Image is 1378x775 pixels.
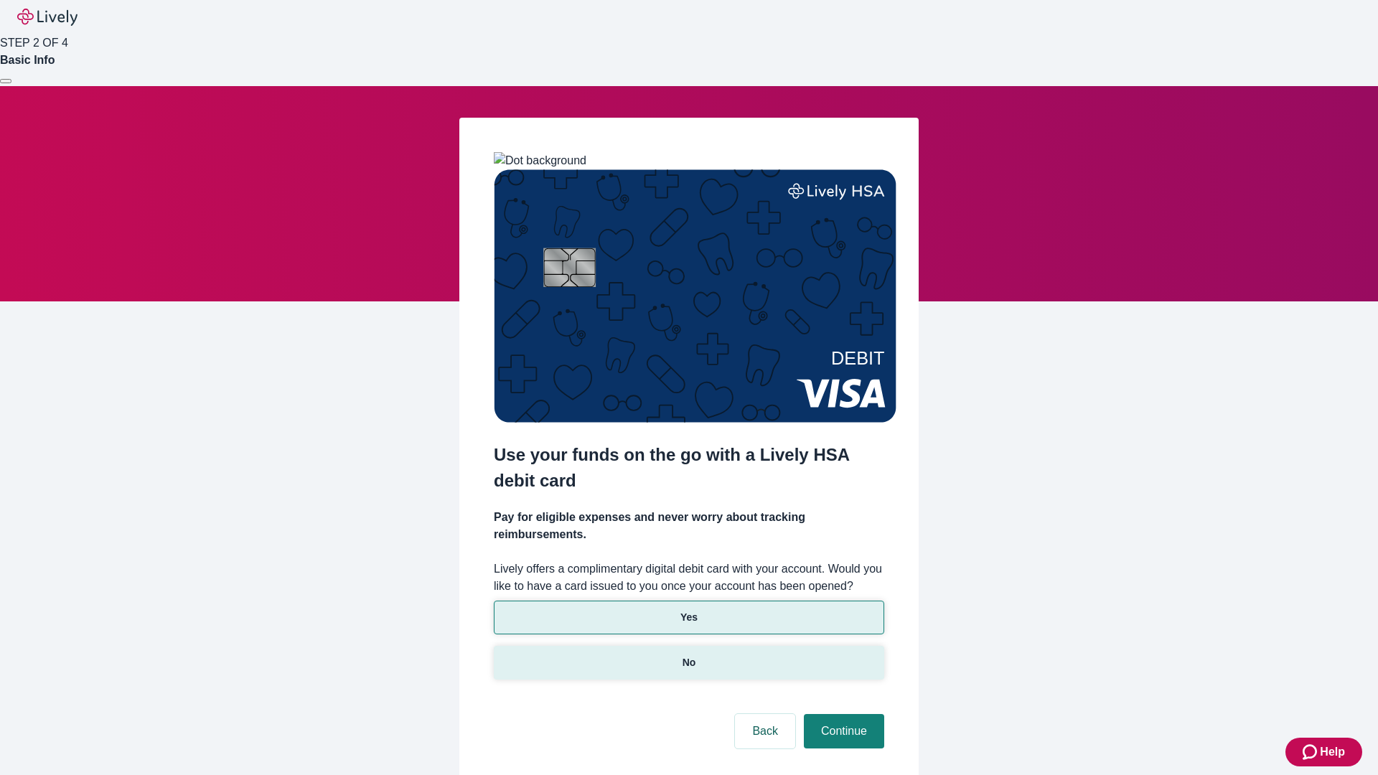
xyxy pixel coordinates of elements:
[17,9,78,26] img: Lively
[1285,738,1362,766] button: Zendesk support iconHelp
[683,655,696,670] p: No
[735,714,795,748] button: Back
[494,442,884,494] h2: Use your funds on the go with a Lively HSA debit card
[1303,743,1320,761] svg: Zendesk support icon
[680,610,698,625] p: Yes
[1320,743,1345,761] span: Help
[494,560,884,595] label: Lively offers a complimentary digital debit card with your account. Would you like to have a card...
[494,169,896,423] img: Debit card
[494,646,884,680] button: No
[494,152,586,169] img: Dot background
[494,509,884,543] h4: Pay for eligible expenses and never worry about tracking reimbursements.
[494,601,884,634] button: Yes
[804,714,884,748] button: Continue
